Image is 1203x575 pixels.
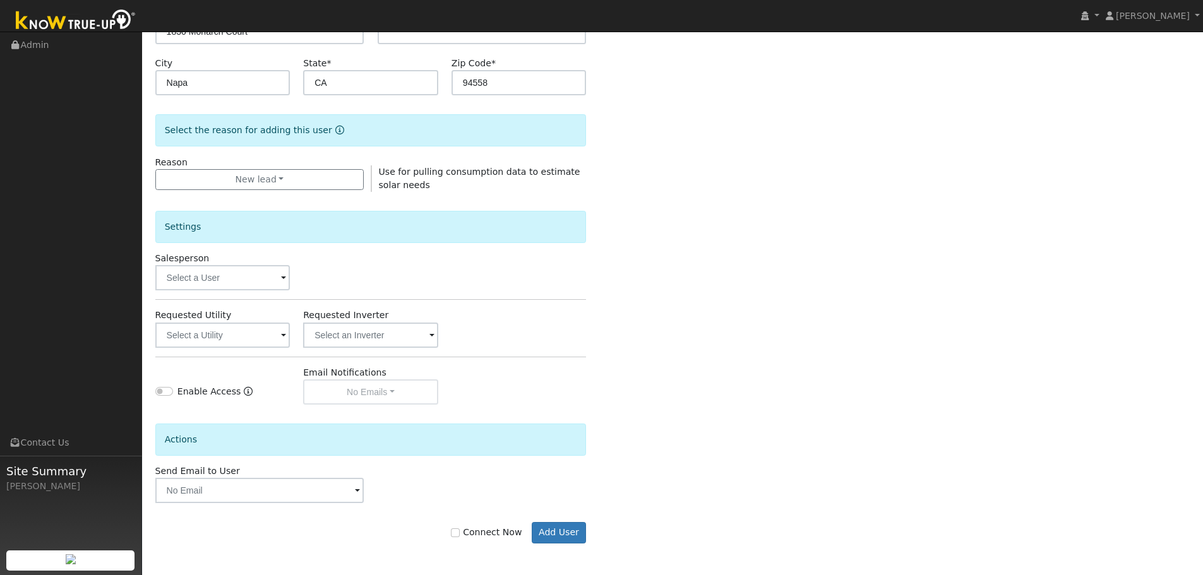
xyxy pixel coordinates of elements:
input: No Email [155,478,364,503]
div: Settings [155,211,587,243]
a: Reason for new user [332,125,344,135]
label: Reason [155,156,188,169]
label: Send Email to User [155,465,240,478]
label: Requested Utility [155,309,232,322]
button: Add User [532,522,587,543]
span: [PERSON_NAME] [1116,11,1190,21]
input: Select a Utility [155,323,290,348]
a: Enable Access [244,385,253,405]
label: Email Notifications [303,366,386,379]
input: Select a User [155,265,290,290]
span: Site Summary [6,463,135,480]
label: Requested Inverter [303,309,388,322]
span: Required [491,58,496,68]
label: Enable Access [177,385,241,398]
span: Required [326,58,331,68]
span: Use for pulling consumption data to estimate solar needs [379,167,580,190]
label: State [303,57,331,70]
input: Connect Now [451,528,460,537]
div: [PERSON_NAME] [6,480,135,493]
label: City [155,57,173,70]
img: retrieve [66,554,76,564]
button: New lead [155,169,364,191]
label: Salesperson [155,252,210,265]
input: Select an Inverter [303,323,438,348]
label: Zip Code [452,57,496,70]
label: Connect Now [451,526,522,539]
img: Know True-Up [9,7,142,35]
div: Select the reason for adding this user [155,114,587,146]
div: Actions [155,424,587,456]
